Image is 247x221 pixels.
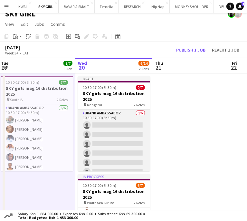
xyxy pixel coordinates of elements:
[155,60,163,66] span: Thu
[170,0,214,13] button: MONKEY SHOULDER
[146,0,170,13] button: Nip Nap
[242,2,244,6] span: 4
[5,21,14,27] span: View
[1,60,8,66] span: Tue
[78,60,87,66] span: Wed
[134,102,145,107] span: 2 Roles
[214,0,238,13] button: DEWALT
[1,104,73,173] app-card-role: Brand Ambassador6/610:30-17:00 (6h30m)[PERSON_NAME][PERSON_NAME][PERSON_NAME][PERSON_NAME][PERSON...
[83,85,117,90] span: 10:30-17:00 (6h30m)
[78,110,150,178] app-card-role: Brand Ambassador0/610:30-17:00 (6h30m)
[18,216,145,220] span: Total Budgeted Ksh 1 953 300.00
[228,10,235,18] app-user-avatar: simon yonni
[136,85,145,90] span: 0/7
[4,51,20,55] span: Week 34
[209,46,242,53] button: Revert 1 job
[134,200,145,205] span: 2 Roles
[87,102,102,107] span: Kangemi
[87,200,115,205] span: Waithaka-Riruta
[51,21,65,27] span: Comms
[59,0,95,13] button: BAVARIA SMALT
[83,183,117,188] span: 10:30-17:00 (6h30m)
[3,20,17,28] a: View
[95,0,119,13] button: Femella
[77,64,87,71] span: 20
[78,76,150,171] app-job-card: Draft10:30-17:00 (6h30m)0/7SKY girls mag 16 distribution 2025 Kangemi2 RolesBrand Ambassador0/610...
[154,64,163,71] span: 21
[48,20,68,28] a: Comms
[32,20,47,28] a: Jobs
[139,66,149,71] div: 2 Jobs
[1,85,73,97] h3: SKY girls mag 16 distribution 2025
[138,61,149,66] span: 6/14
[119,0,146,13] button: RESEARCH
[13,0,33,13] button: KWAL
[174,46,208,53] button: Publish 1 job
[33,0,59,13] button: SKY GIRL
[6,80,40,85] span: 10:30-17:00 (6h30m)
[232,60,237,66] span: Fri
[78,188,150,200] h3: SKY girls mag 16 distribution 2025
[59,80,68,85] span: 7/7
[18,20,31,28] a: Edit
[63,61,72,66] span: 7/7
[57,97,68,102] span: 2 Roles
[23,51,29,55] div: EAT
[78,174,150,179] div: In progress
[14,212,147,220] div: Salary Ksh 1 884 000.00 + Expenses Ksh 0.00 + Subsistence Ksh 69 300.00 =
[78,91,150,102] h3: SKY girls mag 16 distribution 2025
[136,183,145,188] span: 6/7
[10,97,23,102] span: South B
[21,21,28,27] span: Edit
[5,9,35,19] h1: SKY GIRL
[64,66,72,71] div: 1 Job
[1,76,73,171] app-job-card: 10:30-17:00 (6h30m)7/7SKY girls mag 16 distribution 2025 South B2 RolesBrand Ambassador6/610:30-1...
[34,21,44,27] span: Jobs
[78,76,150,81] div: Draft
[5,44,43,51] div: [DATE]
[234,10,242,18] app-user-avatar: simon yonni
[236,3,244,10] a: 4
[231,64,237,71] span: 22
